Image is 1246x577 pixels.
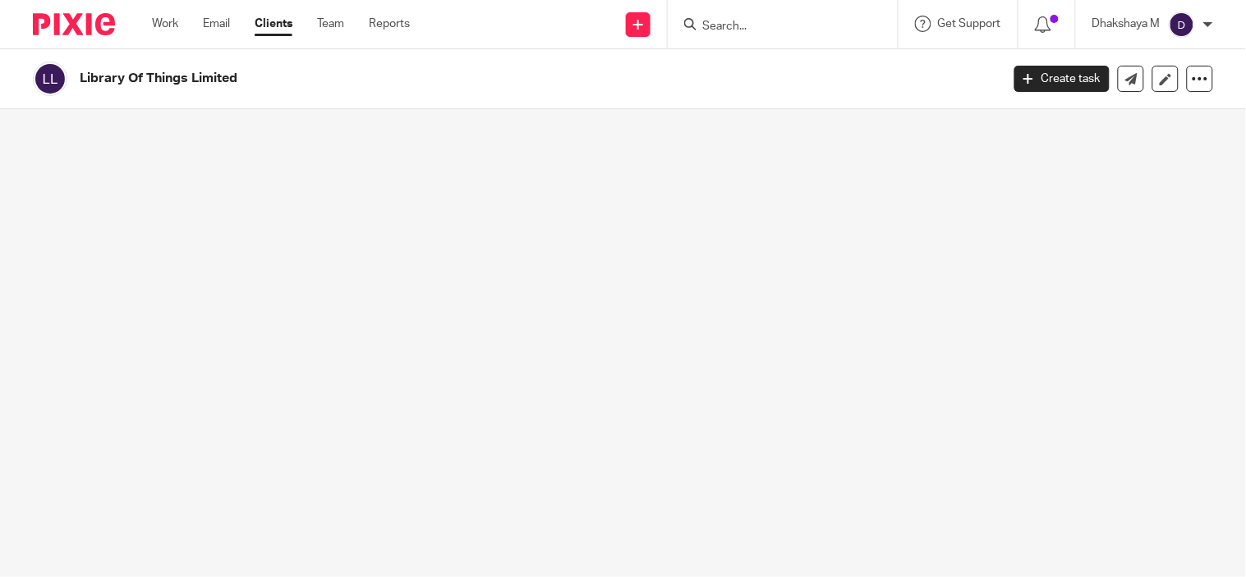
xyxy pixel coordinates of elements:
h2: Library Of Things Limited [80,70,807,87]
p: Dhakshaya M [1092,16,1161,32]
a: Email [203,16,230,32]
img: Pixie [33,13,115,35]
img: svg%3E [33,62,67,96]
input: Search [701,20,848,34]
span: Get Support [938,18,1001,30]
a: Team [317,16,344,32]
a: Create task [1014,66,1110,92]
a: Reports [369,16,410,32]
img: svg%3E [1169,11,1195,38]
a: Clients [255,16,292,32]
a: Work [152,16,178,32]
